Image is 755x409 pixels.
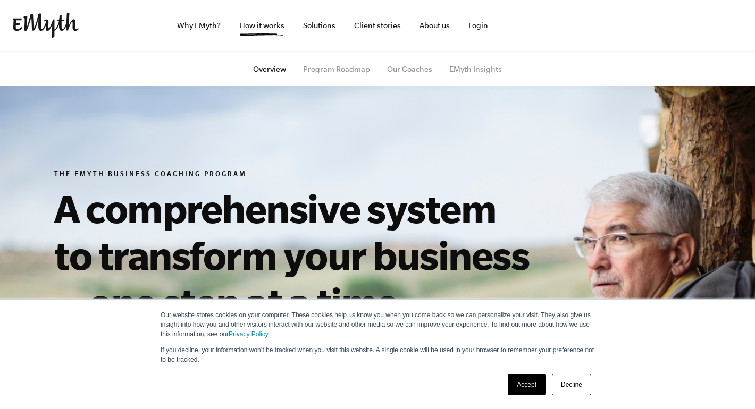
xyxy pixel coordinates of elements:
h1: A comprehensive system to transform your business—one step at a time. [54,185,539,325]
a: Overview [253,65,286,73]
a: Decline [552,374,591,395]
a: Accept [508,374,546,395]
a: Privacy Policy [229,330,268,338]
a: Program Roadmap [303,65,370,73]
p: If you decline, your information won’t be tracked when you visit this website. A single cookie wi... [161,345,594,364]
a: EMyth Insights [449,65,502,73]
h6: The EMyth Business Coaching Program [54,170,539,181]
a: Our Coaches [387,65,432,73]
iframe: Embedded CTA [514,14,625,37]
p: Our website stores cookies on your computer. These cookies help us know you when you come back so... [161,310,594,339]
iframe: Embedded CTA [631,14,742,37]
img: EMyth [13,13,79,38]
